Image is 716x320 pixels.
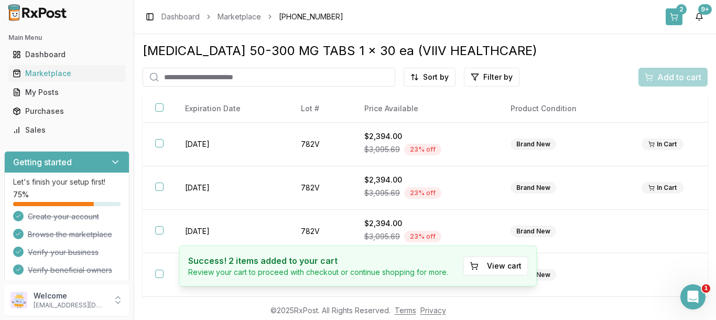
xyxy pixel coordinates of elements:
[4,84,129,101] button: My Posts
[288,123,351,166] td: 782V
[4,65,129,82] button: Marketplace
[404,144,441,155] div: 23 % off
[13,106,121,116] div: Purchases
[28,265,112,275] span: Verify beneficial owners
[511,138,556,150] div: Brand New
[13,177,121,187] p: Let's finish your setup first!
[10,292,27,308] img: User avatar
[8,121,125,140] a: Sales
[28,247,99,258] span: Verify your business
[404,68,455,87] button: Sort by
[4,46,129,63] button: Dashboard
[511,182,556,194] div: Brand New
[352,95,498,123] th: Price Available
[404,187,441,199] div: 23 % off
[28,211,99,222] span: Create your account
[423,72,449,82] span: Sort by
[676,4,687,15] div: 2
[420,306,446,315] a: Privacy
[680,284,706,310] iframe: Intercom live chat
[364,218,486,229] div: $2,394.00
[288,210,351,253] td: 782V
[395,306,416,315] a: Terms
[161,12,343,22] nav: breadcrumb
[8,64,125,83] a: Marketplace
[13,189,29,200] span: 75 %
[172,166,288,210] td: [DATE]
[691,8,708,25] button: 9+
[463,257,528,275] button: View cart
[172,210,288,253] td: [DATE]
[364,144,400,155] span: $3,095.69
[34,291,106,301] p: Welcome
[404,231,441,242] div: 23 % off
[172,253,288,297] td: [DATE]
[8,45,125,64] a: Dashboard
[8,102,125,121] a: Purchases
[364,231,400,242] span: $3,095.69
[364,131,486,142] div: $2,394.00
[13,87,121,98] div: My Posts
[498,95,629,123] th: Product Condition
[188,267,448,278] p: Review your cart to proceed with checkout or continue shopping for more.
[288,95,351,123] th: Lot #
[364,175,486,185] div: $2,394.00
[464,68,519,87] button: Filter by
[161,12,200,22] a: Dashboard
[172,95,288,123] th: Expiration Date
[364,188,400,198] span: $3,095.69
[13,49,121,60] div: Dashboard
[28,229,112,240] span: Browse the marketplace
[188,254,448,267] h4: Success! 2 items added to your cart
[172,123,288,166] td: [DATE]
[218,12,261,22] a: Marketplace
[13,125,121,135] div: Sales
[288,166,351,210] td: 782V
[483,72,513,82] span: Filter by
[8,34,125,42] h2: Main Menu
[666,8,682,25] button: 2
[143,42,708,59] div: [MEDICAL_DATA] 50-300 MG TABS 1 x 30 ea (VIIV HEALTHCARE)
[4,103,129,120] button: Purchases
[702,284,710,293] span: 1
[13,68,121,79] div: Marketplace
[4,122,129,138] button: Sales
[13,156,72,168] h3: Getting started
[511,226,556,237] div: Brand New
[4,4,71,21] img: RxPost Logo
[698,4,712,15] div: 9+
[8,83,125,102] a: My Posts
[34,301,106,310] p: [EMAIL_ADDRESS][DOMAIN_NAME]
[642,182,684,194] div: In Cart
[279,12,343,22] span: [PHONE_NUMBER]
[642,138,684,150] div: In Cart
